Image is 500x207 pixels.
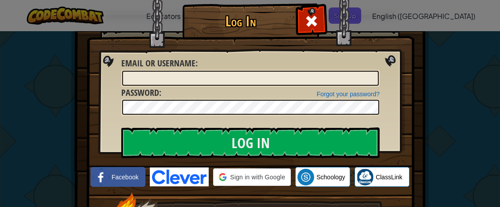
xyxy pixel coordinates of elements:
[185,14,297,29] h1: Log In
[317,91,380,98] a: Forgot your password?
[357,169,373,185] img: classlink-logo-small.png
[297,169,314,185] img: schoology.png
[121,57,198,70] label: :
[316,173,345,182] span: Schoology
[121,87,161,99] label: :
[376,173,402,182] span: ClassLink
[230,173,285,182] span: Sign in with Google
[121,127,380,158] input: Log In
[112,173,138,182] span: Facebook
[213,168,291,186] div: Sign in with Google
[150,167,209,186] img: clever-logo-blue.png
[121,57,196,69] span: Email or Username
[93,169,109,185] img: facebook_small.png
[121,87,159,98] span: Password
